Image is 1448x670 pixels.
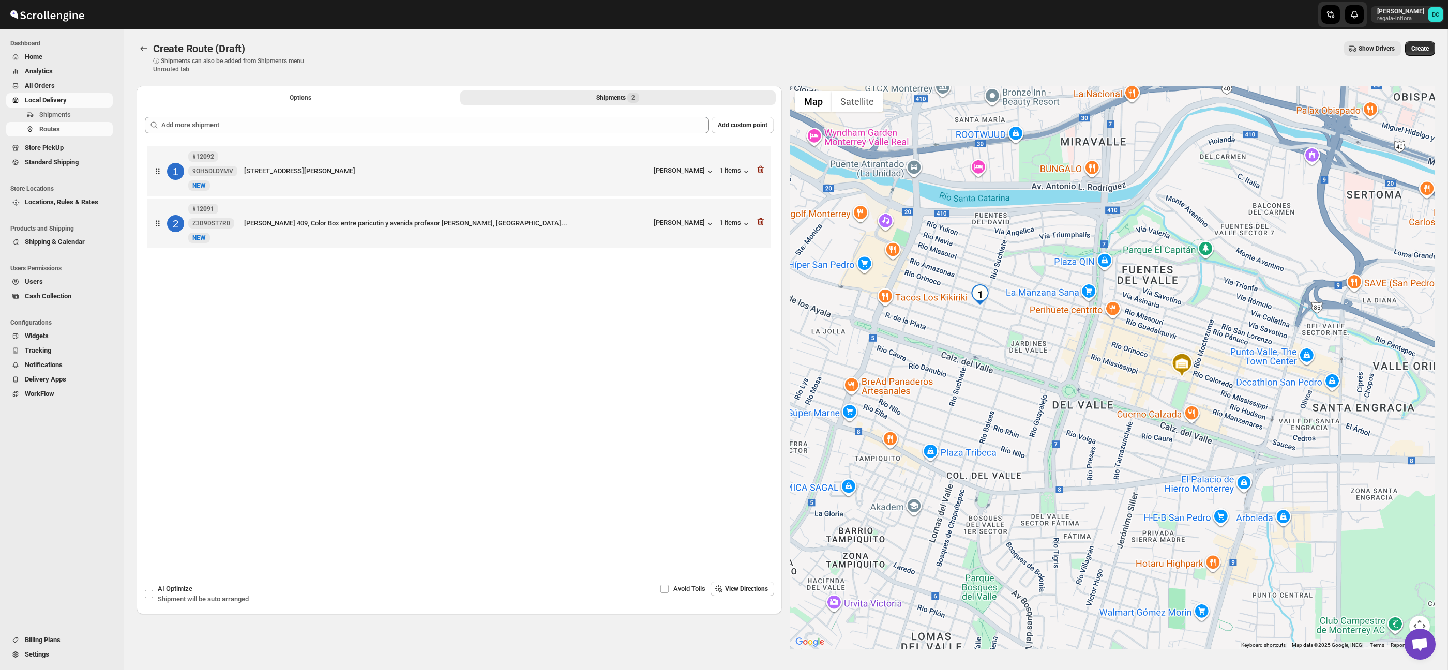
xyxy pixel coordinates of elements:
[832,91,883,112] button: Show satellite imagery
[192,219,230,227] span: Z3B9DST7R0
[25,375,66,383] span: Delivery Apps
[25,198,98,206] span: Locations, Rules & Rates
[654,166,715,177] button: [PERSON_NAME]
[1241,642,1286,649] button: Keyboard shortcuts
[6,79,113,93] button: All Orders
[39,125,60,133] span: Routes
[460,90,776,105] button: Selected Shipments
[192,205,214,212] b: #12091
[6,108,113,122] button: Shipments
[10,318,117,327] span: Configurations
[10,185,117,193] span: Store Locations
[25,390,54,398] span: WorkFlow
[137,109,782,537] div: Selected Shipments
[25,346,51,354] span: Tracking
[6,647,113,662] button: Settings
[1411,44,1429,53] span: Create
[6,64,113,79] button: Analytics
[158,585,192,592] span: AI Optimize
[1377,16,1424,22] p: regala-inflora
[192,153,214,160] b: #12092
[8,2,86,27] img: ScrollEngine
[25,238,85,246] span: Shipping & Calendar
[6,358,113,372] button: Notifications
[673,585,705,592] span: Avoid Tolls
[6,289,113,303] button: Cash Collection
[793,635,827,649] img: Google
[631,94,635,102] span: 2
[25,144,64,151] span: Store PickUp
[6,343,113,358] button: Tracking
[1432,11,1439,18] text: DC
[244,166,650,176] div: [STREET_ADDRESS][PERSON_NAME]
[153,57,316,73] p: ⓘ Shipments can also be added from Shipments menu Unrouted tab
[10,39,117,48] span: Dashboard
[1405,629,1436,660] div: Open chat
[25,53,42,60] span: Home
[970,284,990,305] div: 1
[1405,41,1435,56] button: Create
[6,275,113,289] button: Users
[153,42,245,55] span: Create Route (Draft)
[158,595,249,603] span: Shipment will be auto arranged
[25,650,49,658] span: Settings
[25,332,49,340] span: Widgets
[596,93,639,103] div: Shipments
[137,41,151,56] button: Routes
[1292,642,1364,648] span: Map data ©2025 Google, INEGI
[6,235,113,249] button: Shipping & Calendar
[192,167,233,175] span: 9OH5DLDYMV
[10,264,117,272] span: Users Permissions
[1370,642,1384,648] a: Terms (opens in new tab)
[6,387,113,401] button: WorkFlow
[719,166,751,177] button: 1 items
[25,278,43,285] span: Users
[10,224,117,233] span: Products and Shipping
[244,218,650,229] div: [PERSON_NAME] 409, Color Box entre paricutin y avenida profesor [PERSON_NAME], [GEOGRAPHIC_DATA]...
[25,67,53,75] span: Analytics
[1371,6,1444,23] button: User menu
[25,361,63,369] span: Notifications
[6,122,113,136] button: Routes
[147,146,771,196] div: 1#120929OH5DLDYMVNewNEW[STREET_ADDRESS][PERSON_NAME][PERSON_NAME]1 items
[290,94,311,102] span: Options
[725,585,768,593] span: View Directions
[192,234,206,241] span: NEW
[712,117,774,133] button: Add custom point
[719,219,751,229] button: 1 items
[167,215,184,232] div: 2
[25,636,61,644] span: Billing Plans
[1359,44,1395,53] span: Show Drivers
[793,635,827,649] a: Open this area in Google Maps (opens a new window)
[192,182,206,189] span: NEW
[718,121,767,129] span: Add custom point
[39,111,71,118] span: Shipments
[1391,642,1432,648] a: Report a map error
[25,96,67,104] span: Local Delivery
[6,633,113,647] button: Billing Plans
[6,329,113,343] button: Widgets
[711,582,774,596] button: View Directions
[6,372,113,387] button: Delivery Apps
[1344,41,1401,56] button: Show Drivers
[1428,7,1443,22] span: DAVID CORONADO
[167,163,184,180] div: 1
[1409,616,1430,636] button: Map camera controls
[161,117,709,133] input: Add more shipment
[147,199,771,248] div: 2#12091Z3B9DST7R0NewNEW[PERSON_NAME] 409, Color Box entre paricutin y avenida profesor [PERSON_NA...
[25,292,71,300] span: Cash Collection
[1377,7,1424,16] p: [PERSON_NAME]
[143,90,458,105] button: All Route Options
[654,219,715,229] button: [PERSON_NAME]
[6,50,113,64] button: Home
[6,195,113,209] button: Locations, Rules & Rates
[25,158,79,166] span: Standard Shipping
[795,91,832,112] button: Show street map
[25,82,55,89] span: All Orders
